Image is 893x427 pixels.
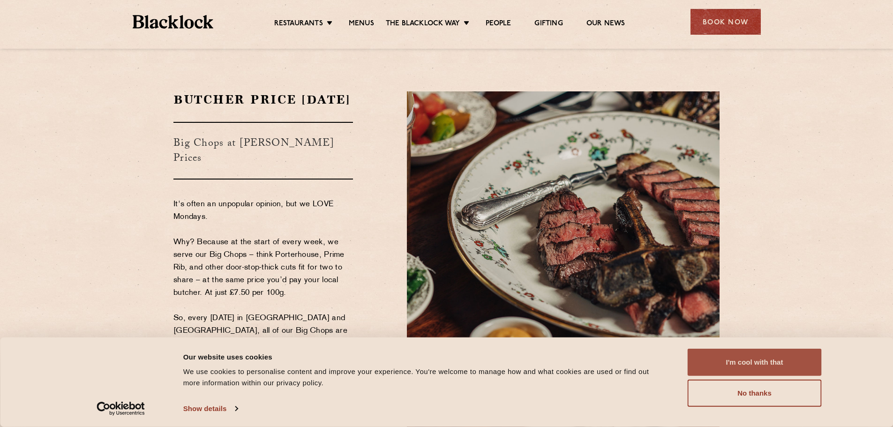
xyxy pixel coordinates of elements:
a: Our News [586,19,625,30]
a: Show details [183,402,238,416]
a: Restaurants [274,19,323,30]
div: We use cookies to personalise content and improve your experience. You're welcome to manage how a... [183,366,667,389]
a: Gifting [534,19,563,30]
h3: Big Chops at [PERSON_NAME] Prices [173,122,353,180]
h2: Butcher Price [DATE] [173,91,353,108]
a: Menus [349,19,374,30]
button: I'm cool with that [688,349,822,376]
button: No thanks [688,380,822,407]
a: Usercentrics Cookiebot - opens in a new window [80,402,162,416]
img: BL_Textured_Logo-footer-cropped.svg [133,15,214,29]
div: Book Now [690,9,761,35]
a: People [486,19,511,30]
div: Our website uses cookies [183,351,667,362]
a: The Blacklock Way [386,19,460,30]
